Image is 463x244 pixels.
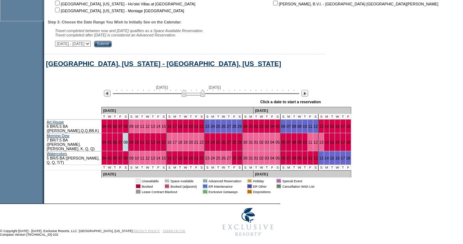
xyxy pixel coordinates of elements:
[107,156,112,160] a: 05
[205,140,209,144] a: 23
[145,124,150,128] a: 12
[104,90,111,97] img: Previous
[188,114,194,119] td: T
[247,184,252,188] td: 01
[281,156,285,160] a: 06
[136,184,140,188] td: 01
[346,124,351,128] a: 18
[335,124,340,128] a: 16
[313,114,319,119] td: S
[303,140,307,144] a: 10
[341,156,345,160] a: 17
[136,179,140,183] td: 01
[243,156,247,160] a: 30
[199,114,205,119] td: S
[165,179,169,183] td: 01
[189,156,193,160] a: 20
[292,114,297,119] td: T
[292,140,296,144] a: 08
[216,140,220,144] a: 25
[314,124,318,128] a: 12
[346,114,351,119] td: F
[210,114,216,119] td: M
[308,156,313,160] a: 11
[282,179,314,183] td: Special Event
[113,124,117,128] a: 06
[123,156,128,160] a: 08
[275,165,281,170] td: S
[54,9,184,13] nobr: [GEOGRAPHIC_DATA], [US_STATE] - Montage [GEOGRAPHIC_DATA]
[330,124,334,128] a: 15
[46,60,281,67] a: [GEOGRAPHIC_DATA], [US_STATE] - [GEOGRAPHIC_DATA], [US_STATE]
[335,165,340,170] td: W
[302,165,308,170] td: T
[156,85,168,90] span: [DATE]
[216,124,220,128] a: 25
[203,189,207,194] td: 01
[112,114,118,119] td: T
[324,165,330,170] td: M
[94,41,112,47] input: Submit
[248,165,254,170] td: M
[276,184,281,188] td: 01
[145,165,150,170] td: W
[265,140,269,144] a: 03
[281,124,285,128] a: 06
[270,114,275,119] td: F
[330,165,335,170] td: T
[102,140,106,144] a: 04
[205,114,210,119] td: S
[118,140,123,144] a: 07
[227,156,231,160] a: 27
[308,124,313,128] a: 11
[118,114,123,119] td: F
[156,156,161,160] a: 14
[276,179,281,183] td: 01
[161,114,167,119] td: S
[161,156,166,160] a: 15
[129,114,134,119] td: S
[232,114,237,119] td: F
[216,114,221,119] td: T
[330,140,334,144] a: 15
[340,165,346,170] td: T
[254,107,351,114] td: [DATE]
[135,156,139,160] a: 10
[118,165,123,170] td: F
[221,114,226,119] td: W
[232,165,237,170] td: F
[216,156,220,160] a: 25
[297,156,302,160] a: 09
[286,156,291,160] a: 07
[167,156,171,160] a: 16
[297,114,302,119] td: W
[151,124,155,128] a: 13
[319,156,323,160] a: 13
[282,184,314,188] td: Cancellation Wish List
[211,124,215,128] a: 24
[118,124,123,128] a: 07
[226,165,232,170] td: T
[237,140,242,144] a: 29
[136,189,140,194] td: 01
[129,156,133,160] a: 09
[140,165,145,170] td: T
[107,165,112,170] td: W
[226,114,232,119] td: T
[276,156,280,160] a: 05
[183,165,188,170] td: W
[173,124,177,128] a: 17
[243,165,248,170] td: S
[178,124,182,128] a: 18
[188,165,194,170] td: T
[253,179,271,183] td: Holiday
[129,124,133,128] a: 09
[47,134,69,138] a: Morning Dew
[335,114,340,119] td: W
[142,179,159,183] td: Unavailable
[247,189,252,194] td: 01
[167,114,172,119] td: S
[46,119,102,133] td: 6 BR/5.5 BA ([PERSON_NAME],Q,Q,BB,K)
[281,165,286,170] td: S
[324,140,329,144] a: 14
